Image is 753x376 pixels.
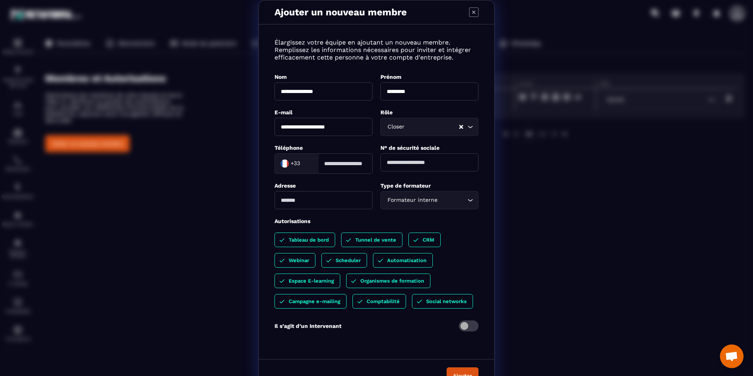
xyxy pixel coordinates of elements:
p: Tunnel de vente [355,237,396,243]
img: Country Flag [277,156,293,171]
div: Search for option [380,191,479,209]
span: Formateur interne [386,196,439,205]
label: Autorisations [274,218,310,224]
span: +33 [291,160,300,168]
p: Campagne e-mailing [289,298,340,304]
p: Social networks [426,298,467,304]
label: Prénom [380,74,401,80]
p: Comptabilité [367,298,400,304]
label: Type de formateur [380,182,431,189]
label: Rôle [380,109,393,115]
button: Clear Selected [459,124,463,130]
label: Adresse [274,182,296,189]
p: Ajouter un nouveau membre [274,7,407,18]
p: Élargissez votre équipe en ajoutant un nouveau membre. Remplissez les informations nécessaires po... [274,39,479,61]
p: Organismes de formation [360,278,424,284]
p: Scheduler [336,257,361,263]
p: Il s’agit d’un Intervenant [274,323,341,329]
div: Search for option [274,153,318,174]
p: Tableau de bord [289,237,329,243]
input: Search for option [406,123,458,131]
input: Search for option [302,158,310,169]
div: Search for option [380,118,479,136]
p: Espace E-learning [289,278,334,284]
a: Ouvrir le chat [720,344,744,368]
p: CRM [423,237,434,243]
span: Closer [386,123,406,131]
label: Téléphone [274,145,303,151]
p: Webinar [289,257,309,263]
label: N° de sécurité sociale [380,145,440,151]
label: E-mail [274,109,293,115]
p: Automatisation [387,257,427,263]
input: Search for option [439,196,466,205]
label: Nom [274,74,287,80]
